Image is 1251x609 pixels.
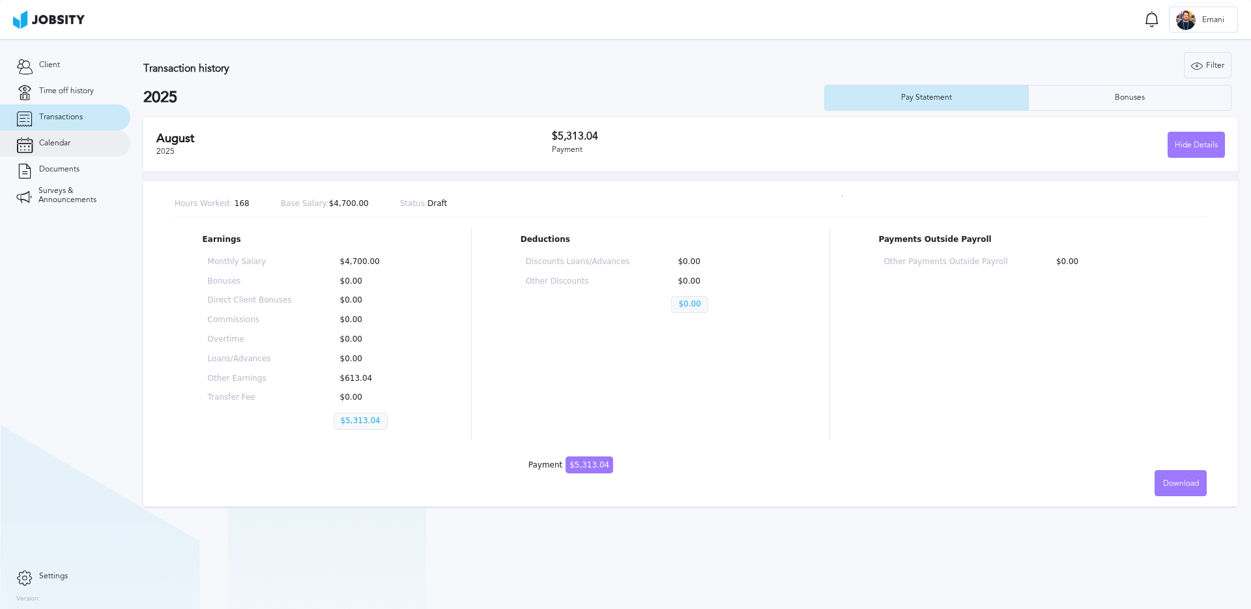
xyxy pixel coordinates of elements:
[203,235,423,245] p: Earnings
[552,145,889,155] div: Payment
[1050,258,1173,267] p: $0.00
[38,186,114,205] span: Surveys & Announcements
[552,130,889,142] h3: $5,313.04
[528,461,613,470] div: Payment
[334,335,418,344] p: $0.00
[334,393,418,402] p: $0.00
[175,199,232,208] span: Hours Worked:
[671,258,775,267] p: $0.00
[1028,85,1232,111] button: Bonuses
[334,258,418,267] p: $4,700.00
[824,85,1028,111] button: Pay Statement
[334,374,418,383] p: $613.04
[334,355,418,364] p: $0.00
[175,200,250,209] p: 168
[566,456,613,473] span: $5,313.04
[1185,53,1231,79] div: Filter
[1184,52,1231,78] button: Filter
[1196,16,1231,25] span: Ernani
[334,316,418,325] p: $0.00
[39,61,60,70] span: Client
[334,296,418,305] p: $0.00
[521,235,781,245] p: Deductions
[208,374,292,383] p: Other Earnings
[526,258,630,267] p: Discounts Loans/Advances
[400,199,427,208] span: Status:
[671,277,775,286] p: $0.00
[208,393,292,402] p: Transfer Fee
[16,595,40,603] label: Version:
[1169,7,1238,33] button: EErnani
[1108,93,1151,102] div: Bonuses
[208,335,292,344] p: Overtime
[1163,479,1199,488] span: Download
[1176,10,1196,30] div: E
[13,10,85,29] img: ab4bad089aa723f57921c736e9817d99.png
[39,139,70,148] span: Calendar
[208,316,292,325] p: Commissions
[281,200,369,209] p: $4,700.00
[400,200,448,209] p: Draft
[526,277,630,286] p: Other Discounts
[334,277,418,286] p: $0.00
[895,93,958,102] div: Pay Statement
[1168,132,1225,158] button: Hide Details
[208,355,292,364] p: Loans/Advances
[1155,470,1207,496] button: Download
[39,165,79,174] span: Documents
[671,296,708,313] p: $0.00
[156,147,175,156] span: 2025
[143,89,824,107] h2: 2025
[143,63,739,74] h3: Transaction history
[39,87,94,96] span: Time off history
[878,235,1179,245] p: Payments Outside Payroll
[39,113,83,122] span: Transactions
[334,413,388,430] p: $5,313.04
[156,132,552,145] h2: August
[1168,132,1224,158] div: Hide Details
[208,277,292,286] p: Bonuses
[208,258,292,267] p: Monthly Salary
[39,572,68,581] span: Settings
[884,258,1007,267] p: Other Payments Outside Payroll
[281,199,329,208] span: Base Salary:
[208,296,292,305] p: Direct Client Bonuses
